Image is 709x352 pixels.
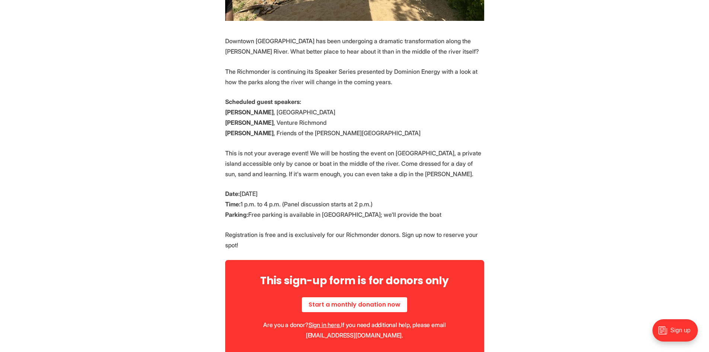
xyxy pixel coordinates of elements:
[225,211,248,218] strong: Parking:
[225,119,274,126] strong: [PERSON_NAME]
[302,297,407,312] a: Start a monthly donation now
[263,321,446,339] small: Are you a donor? If you need additional help, please email [EMAIL_ADDRESS][DOMAIN_NAME].
[225,200,240,208] strong: Time:
[225,129,274,137] strong: [PERSON_NAME]
[260,275,449,287] h2: This sign-up form is for donors only
[225,36,484,57] p: Downtown [GEOGRAPHIC_DATA] has been undergoing a dramatic transformation along the [PERSON_NAME] ...
[646,315,709,352] iframe: portal-trigger
[225,98,301,116] strong: Scheduled guest speakers: [PERSON_NAME]
[309,321,341,329] a: Sign in here.
[225,96,484,138] p: , [GEOGRAPHIC_DATA] , Venture Richmond , Friends of the [PERSON_NAME][GEOGRAPHIC_DATA]
[225,190,240,197] strong: Date:
[225,148,484,179] p: This is not your average event! We will be hosting the event on [GEOGRAPHIC_DATA], a private isla...
[225,66,484,87] p: The Richmonder is continuing its Speaker Series presented by Dominion Energy with a look at how t...
[225,229,484,250] p: Registration is free and is exclusively for our Richmonder donors. Sign up now to reserve your spot!
[225,188,484,220] p: [DATE] 1 p.m. to 4 p.m. (Panel discussion starts at 2 p.m.) Free parking is available in [GEOGRAP...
